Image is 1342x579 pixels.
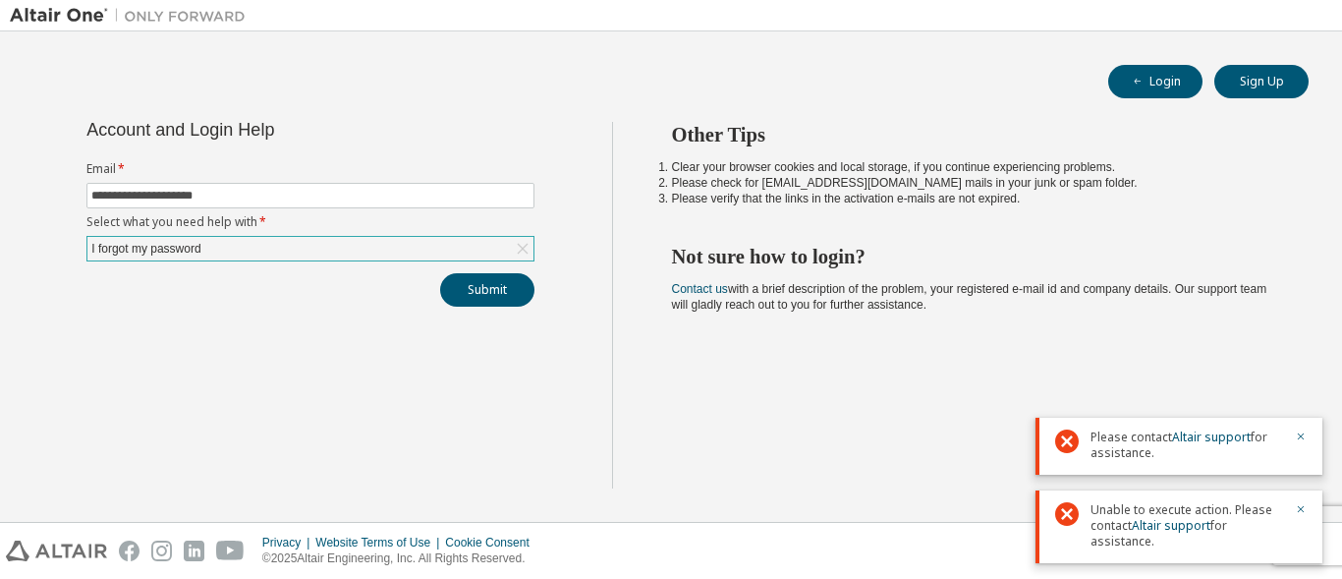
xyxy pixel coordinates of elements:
[88,238,203,260] div: I forgot my password
[86,161,534,177] label: Email
[672,159,1274,175] li: Clear your browser cookies and local storage, if you continue experiencing problems.
[86,214,534,230] label: Select what you need help with
[1172,429,1251,445] a: Altair support
[445,535,540,550] div: Cookie Consent
[315,535,445,550] div: Website Terms of Use
[672,282,728,296] a: Contact us
[87,237,533,261] div: I forgot my password
[6,541,107,561] img: altair_logo.svg
[119,541,140,561] img: facebook.svg
[216,541,245,561] img: youtube.svg
[86,122,445,138] div: Account and Login Help
[184,541,204,561] img: linkedin.svg
[1214,65,1309,98] button: Sign Up
[262,550,541,567] p: © 2025 Altair Engineering, Inc. All Rights Reserved.
[1090,430,1283,461] span: Please contact for assistance.
[1090,502,1283,550] span: Unable to execute action. Please contact for assistance.
[672,244,1274,269] h2: Not sure how to login?
[672,191,1274,206] li: Please verify that the links in the activation e-mails are not expired.
[440,273,534,307] button: Submit
[672,175,1274,191] li: Please check for [EMAIL_ADDRESS][DOMAIN_NAME] mails in your junk or spam folder.
[151,541,172,561] img: instagram.svg
[672,122,1274,147] h2: Other Tips
[1108,65,1202,98] button: Login
[10,6,255,26] img: Altair One
[672,282,1267,312] span: with a brief description of the problem, your registered e-mail id and company details. Our suppo...
[1132,517,1210,534] a: Altair support
[262,535,315,550] div: Privacy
